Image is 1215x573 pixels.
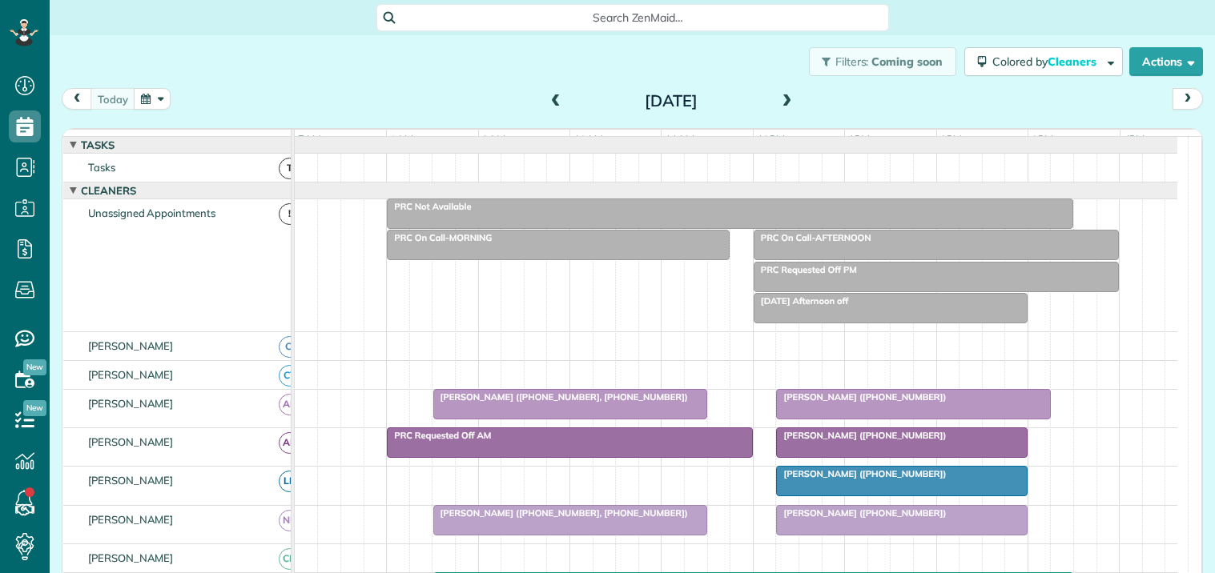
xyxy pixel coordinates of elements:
span: 9am [479,133,509,146]
span: PRC On Call-MORNING [386,232,493,243]
span: T [279,158,300,179]
span: [PERSON_NAME] [85,339,177,352]
span: PRC Requested Off AM [386,430,492,441]
button: Actions [1129,47,1203,76]
span: New [23,400,46,416]
span: Cleaners [78,184,139,197]
span: [PERSON_NAME] [85,368,177,381]
button: prev [62,88,92,110]
span: CJ [279,336,300,358]
span: ! [279,203,300,225]
span: 3pm [1028,133,1056,146]
span: [PERSON_NAME] [85,474,177,487]
span: AR [279,432,300,454]
span: 1pm [845,133,873,146]
span: [PERSON_NAME] ([PHONE_NUMBER], [PHONE_NUMBER]) [432,391,689,403]
button: Colored byCleaners [964,47,1123,76]
span: New [23,359,46,375]
span: [PERSON_NAME] ([PHONE_NUMBER]) [775,507,947,519]
span: Filters: [835,54,869,69]
span: 12pm [754,133,788,146]
span: CM [279,548,300,570]
span: Tasks [85,161,119,174]
span: [PERSON_NAME] ([PHONE_NUMBER], [PHONE_NUMBER]) [432,507,689,519]
span: Tasks [78,138,118,151]
span: [PERSON_NAME] ([PHONE_NUMBER]) [775,391,947,403]
span: PRC Requested Off PM [753,264,858,275]
span: [PERSON_NAME] [85,551,177,564]
span: [PERSON_NAME] [85,397,177,410]
span: 4pm [1120,133,1149,146]
span: [PERSON_NAME] [85,513,177,526]
span: [PERSON_NAME] [85,435,177,448]
span: 10am [570,133,606,146]
span: [PERSON_NAME] ([PHONE_NUMBER]) [775,430,947,441]
span: 7am [295,133,324,146]
span: Colored by [992,54,1102,69]
span: CT [279,365,300,387]
span: Cleaners [1048,54,1099,69]
span: AH [279,394,300,415]
span: 11am [662,133,698,146]
span: PRC Not Available [386,201,472,212]
span: LH [279,471,300,492]
span: ND [279,510,300,531]
span: Unassigned Appointments [85,206,219,219]
span: [DATE] Afternoon off [753,295,849,307]
button: next [1173,88,1203,110]
span: Coming soon [871,54,943,69]
span: PRC On Call-AFTERNOON [753,232,872,243]
span: 2pm [937,133,965,146]
span: 8am [387,133,416,146]
span: [PERSON_NAME] ([PHONE_NUMBER]) [775,468,947,479]
button: today [91,88,135,110]
h2: [DATE] [571,92,771,110]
